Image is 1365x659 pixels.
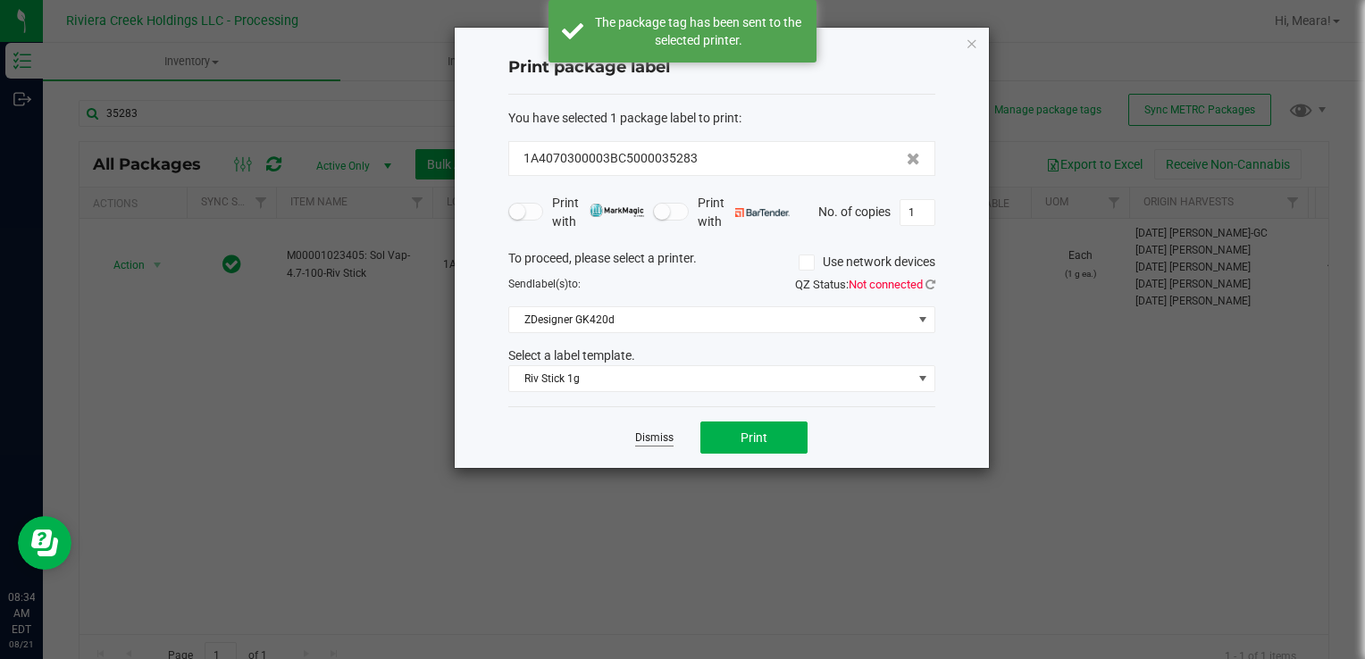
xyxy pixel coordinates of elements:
[18,516,71,570] iframe: Resource center
[532,278,568,290] span: label(s)
[735,208,790,217] img: bartender.png
[799,253,935,271] label: Use network devices
[508,109,935,128] div: :
[523,149,698,168] span: 1A4070300003BC5000035283
[508,56,935,79] h4: Print package label
[508,111,739,125] span: You have selected 1 package label to print
[593,13,803,49] div: The package tag has been sent to the selected printer.
[818,204,891,218] span: No. of copies
[590,204,644,217] img: mark_magic_cybra.png
[508,278,581,290] span: Send to:
[495,249,949,276] div: To proceed, please select a printer.
[495,346,949,365] div: Select a label template.
[700,421,808,454] button: Print
[698,194,790,231] span: Print with
[849,278,923,291] span: Not connected
[741,430,767,445] span: Print
[635,430,674,446] a: Dismiss
[509,307,912,332] span: ZDesigner GK420d
[552,194,644,231] span: Print with
[795,278,935,291] span: QZ Status:
[509,366,912,391] span: Riv Stick 1g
